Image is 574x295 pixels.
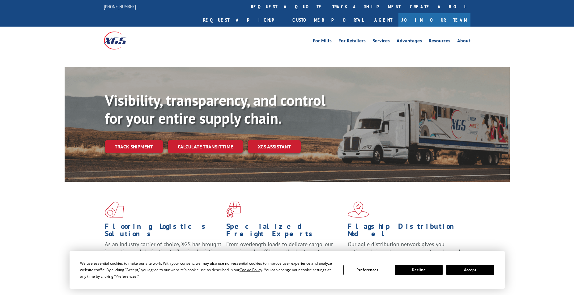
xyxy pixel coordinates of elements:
a: Track shipment [105,140,163,153]
img: xgs-icon-total-supply-chain-intelligence-red [105,202,124,218]
a: For Mills [313,38,332,45]
a: Resources [429,38,450,45]
a: Advantages [397,38,422,45]
b: Visibility, transparency, and control for your entire supply chain. [105,91,325,128]
span: Cookie Policy [240,267,262,272]
a: [PHONE_NUMBER] [104,3,136,10]
div: We use essential cookies to make our site work. With your consent, we may also use non-essential ... [80,260,336,280]
a: Agent [368,13,398,27]
h1: Specialized Freight Experts [226,223,343,241]
p: From overlength loads to delicate cargo, our experienced staff knows the best way to move your fr... [226,241,343,268]
span: Our agile distribution network gives you nationwide inventory management on demand. [348,241,461,255]
button: Decline [395,265,443,275]
div: Cookie Consent Prompt [70,251,505,289]
a: Request a pickup [198,13,288,27]
a: Customer Portal [288,13,368,27]
a: Calculate transit time [168,140,243,153]
a: Join Our Team [398,13,470,27]
button: Accept [446,265,494,275]
button: Preferences [343,265,391,275]
a: Services [372,38,390,45]
h1: Flooring Logistics Solutions [105,223,222,241]
span: Preferences [116,274,137,279]
a: For Retailers [338,38,366,45]
span: As an industry carrier of choice, XGS has brought innovation and dedication to flooring logistics... [105,241,221,263]
a: XGS ASSISTANT [248,140,301,153]
img: xgs-icon-flagship-distribution-model-red [348,202,369,218]
h1: Flagship Distribution Model [348,223,465,241]
img: xgs-icon-focused-on-flooring-red [226,202,241,218]
a: About [457,38,470,45]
